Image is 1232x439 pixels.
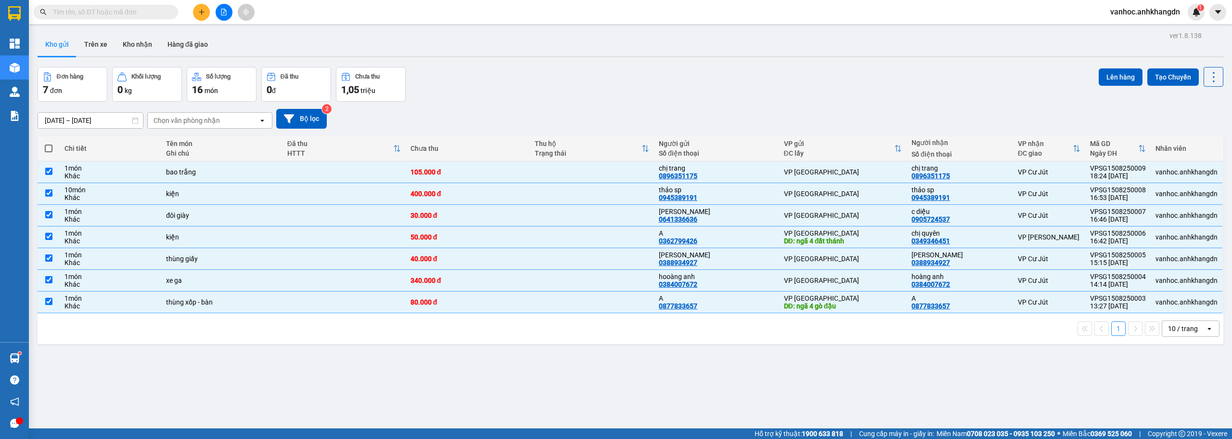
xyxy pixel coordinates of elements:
[64,164,156,172] div: 1 món
[659,237,697,245] div: 0362799426
[8,6,21,21] img: logo-vxr
[1018,168,1080,176] div: VP Cư Jút
[859,428,934,439] span: Cung cấp máy in - giấy in:
[659,194,697,201] div: 0945389191
[10,111,20,121] img: solution-icon
[131,73,161,80] div: Khối lượng
[911,259,950,266] div: 0388934927
[1090,208,1146,215] div: VPSG1508250007
[1147,68,1199,86] button: Tạo Chuyến
[1090,194,1146,201] div: 16:53 [DATE]
[1139,428,1141,439] span: |
[10,419,19,428] span: message
[287,149,393,157] div: HTTT
[281,73,298,80] div: Đã thu
[193,4,210,21] button: plus
[166,277,278,284] div: xe ga
[911,186,1008,194] div: thảo sp
[784,149,895,157] div: ĐC lấy
[1155,255,1218,263] div: vanhoc.anhkhangdn
[1090,215,1146,223] div: 16:46 [DATE]
[1206,325,1213,333] svg: open
[659,251,774,259] div: Ngọc Hân
[18,352,21,355] sup: 1
[64,280,156,288] div: Khác
[166,149,278,157] div: Ghi chú
[411,168,525,176] div: 105.000 đ
[53,7,167,17] input: Tìm tên, số ĐT hoặc mã đơn
[755,428,843,439] span: Hỗ trợ kỹ thuật:
[1018,277,1080,284] div: VP Cư Jút
[802,430,843,438] strong: 1900 633 818
[911,194,950,201] div: 0945389191
[154,116,220,125] div: Chọn văn phòng nhận
[77,33,115,56] button: Trên xe
[784,168,902,176] div: VP [GEOGRAPHIC_DATA]
[10,87,20,97] img: warehouse-icon
[1155,233,1218,241] div: vanhoc.anhkhangdn
[659,164,774,172] div: chị trang
[911,302,950,310] div: 0877833657
[784,229,902,237] div: VP [GEOGRAPHIC_DATA]
[911,208,1008,215] div: c diệu
[243,9,249,15] span: aim
[1057,432,1060,436] span: ⚪️
[322,104,332,114] sup: 2
[911,164,1008,172] div: chị trang
[530,136,654,161] th: Toggle SortBy
[1090,273,1146,280] div: VPSG1508250004
[341,84,359,95] span: 1,05
[360,87,375,94] span: triệu
[1155,168,1218,176] div: vanhoc.anhkhangdn
[64,273,156,280] div: 1 món
[125,87,132,94] span: kg
[166,233,278,241] div: kiện
[113,9,136,19] span: Nhận:
[1155,277,1218,284] div: vanhoc.anhkhangdn
[166,255,278,263] div: thùng giấy
[205,87,218,94] span: món
[282,136,406,161] th: Toggle SortBy
[1090,237,1146,245] div: 16:42 [DATE]
[1085,136,1151,161] th: Toggle SortBy
[1155,190,1218,198] div: vanhoc.anhkhangdn
[113,31,180,43] div: chị trang
[911,280,950,288] div: 0384007672
[276,109,327,129] button: Bộ lọc
[8,8,106,31] div: VP [GEOGRAPHIC_DATA]
[10,397,19,406] span: notification
[1090,251,1146,259] div: VPSG1508250005
[1090,229,1146,237] div: VPSG1508250006
[198,9,205,15] span: plus
[911,215,950,223] div: 0905724537
[64,251,156,259] div: 1 món
[659,229,774,237] div: A
[38,33,77,56] button: Kho gửi
[784,255,902,263] div: VP [GEOGRAPHIC_DATA]
[1111,321,1126,336] button: 1
[911,150,1008,158] div: Số điện thoại
[1018,190,1080,198] div: VP Cư Jút
[10,375,19,385] span: question-circle
[659,149,774,157] div: Số điện thoại
[64,302,156,310] div: Khác
[64,208,156,215] div: 1 món
[659,294,774,302] div: A
[1103,6,1188,18] span: vanhoc.anhkhangdn
[187,67,257,102] button: Số lượng16món
[1155,212,1218,219] div: vanhoc.anhkhangdn
[1099,68,1142,86] button: Lên hàng
[192,84,203,95] span: 16
[967,430,1055,438] strong: 0708 023 035 - 0935 103 250
[411,277,525,284] div: 340.000 đ
[784,140,895,147] div: VP gửi
[1018,298,1080,306] div: VP Cư Jút
[784,237,902,245] div: DĐ: ngã 4 đất thánh
[258,117,266,124] svg: open
[659,302,697,310] div: 0877833657
[1018,149,1073,157] div: ĐC giao
[1214,8,1222,16] span: caret-down
[411,212,525,219] div: 30.000 đ
[115,33,160,56] button: Kho nhận
[64,194,156,201] div: Khác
